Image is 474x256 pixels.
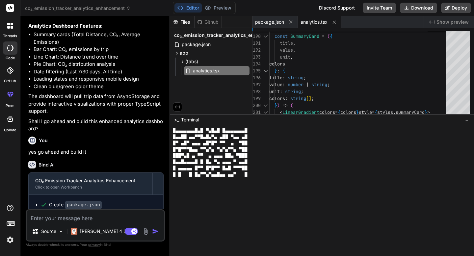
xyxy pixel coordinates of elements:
label: prem [6,103,14,109]
li: Bar Chart: CO₂ emissions by trip [34,46,164,53]
h6: Bind AI [39,162,55,168]
button: Editor [174,3,202,13]
div: Discord Support [315,3,359,13]
img: Pick Models [58,229,64,234]
h6: You [39,137,48,144]
div: Click to open Workbench [35,185,146,190]
label: Upload [4,127,16,133]
div: Create [49,201,102,208]
img: attachment [142,228,149,235]
strong: Analytics Dashboard Features [28,23,101,29]
div: CO₂ Emission Tracker Analytics Enhancement [35,177,146,184]
p: The dashboard will pull trip data from AsyncStorage and provide interactive visualizations with p... [28,93,164,115]
p: Source [41,228,56,235]
p: Shall I go ahead and build this enhanced analytics dashboard? [28,118,164,133]
p: : [28,22,164,30]
button: Preview [202,3,234,13]
button: Deploy [441,3,471,13]
li: Date filtering (Last 7/30 days, All time) [34,68,164,76]
li: Line Chart: Distance trend over time [34,53,164,61]
code: package.json [65,201,102,209]
img: Claude 4 Sonnet [71,228,77,235]
button: Download [400,3,437,13]
p: [PERSON_NAME] 4 S.. [80,228,129,235]
label: threads [3,33,17,39]
li: Pie Chart: CO₂ distribution analysis [34,61,164,68]
label: GitHub [4,78,16,84]
span: co₂_emission_tracker_analytics_enhancement [25,5,131,12]
label: code [6,55,15,61]
p: yes go ahead and build it [28,148,164,156]
li: Summary cards (Total Distance, CO₂, Average Emissions) [34,31,164,46]
p: Always double-check its answers. Your in Bind [26,242,165,248]
li: Loading states and responsive mobile design [34,75,164,83]
img: icon [152,228,159,235]
li: Clean blue/green color theme [34,83,164,90]
button: CO₂ Emission Tracker Analytics EnhancementClick to open Workbench [29,173,152,194]
img: settings [5,234,16,245]
span: privacy [88,243,100,246]
button: Invite Team [363,3,396,13]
